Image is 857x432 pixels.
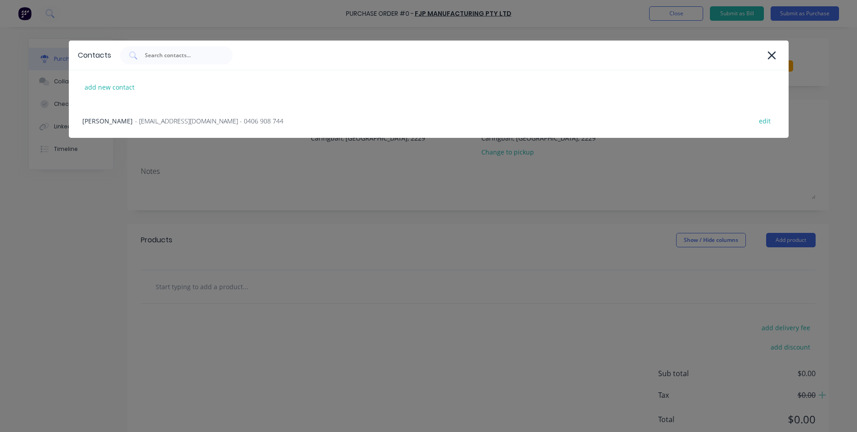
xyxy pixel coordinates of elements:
div: Contacts [78,50,111,61]
input: Search contacts... [144,51,219,60]
div: edit [754,114,775,128]
div: add new contact [80,80,139,94]
span: - [EMAIL_ADDRESS][DOMAIN_NAME] - 0406 908 744 [135,116,283,126]
div: [PERSON_NAME] [69,104,789,138]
